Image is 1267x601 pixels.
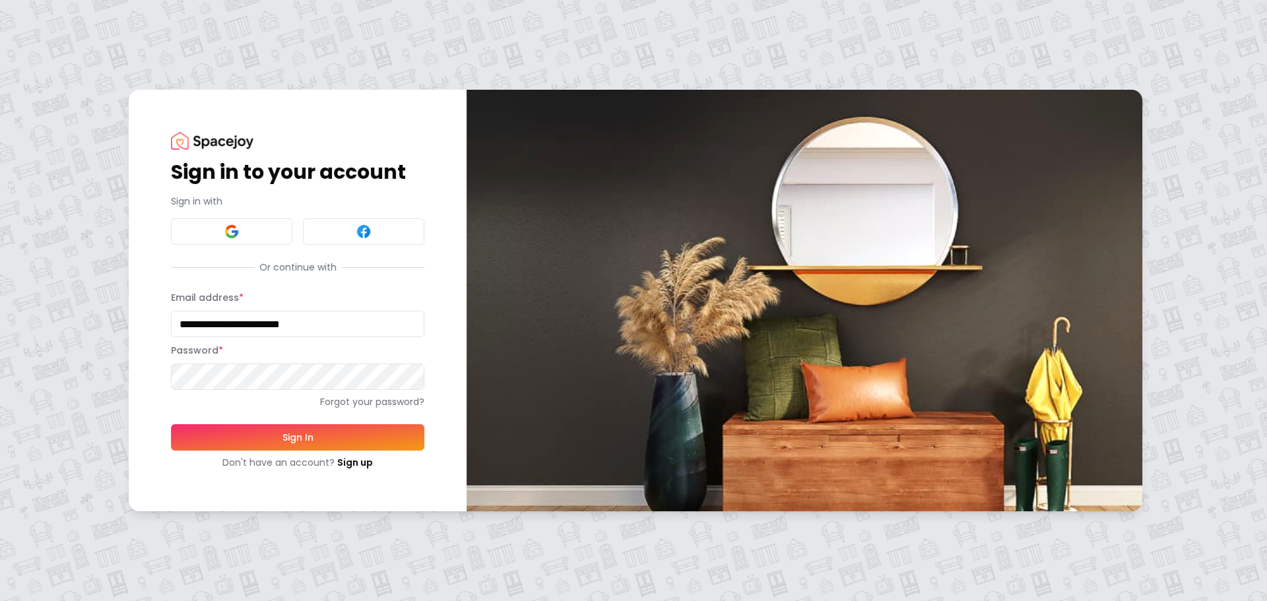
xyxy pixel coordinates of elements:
img: Facebook signin [356,224,372,239]
button: Sign In [171,424,424,451]
h1: Sign in to your account [171,160,424,184]
img: Google signin [224,224,240,239]
label: Password [171,344,223,357]
img: Spacejoy Logo [171,132,253,150]
a: Forgot your password? [171,395,424,408]
label: Email address [171,291,244,304]
p: Sign in with [171,195,424,208]
a: Sign up [337,456,373,469]
img: banner [467,90,1142,511]
span: Or continue with [254,261,342,274]
div: Don't have an account? [171,456,424,469]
